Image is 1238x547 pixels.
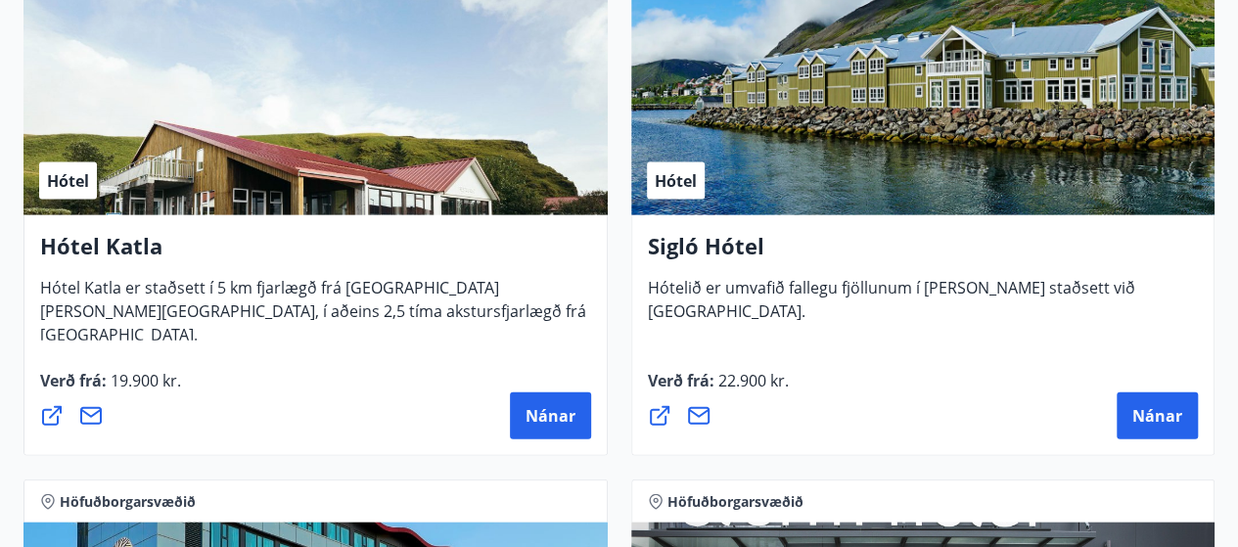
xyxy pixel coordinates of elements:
[655,170,697,192] span: Hótel
[526,405,575,427] span: Nánar
[1132,405,1182,427] span: Nánar
[714,370,789,391] span: 22.900 kr.
[667,492,803,512] span: Höfuðborgarsvæðið
[40,370,181,407] span: Verð frá :
[107,370,181,391] span: 19.900 kr.
[40,231,591,276] h4: Hótel Katla
[40,277,586,361] span: Hótel Katla er staðsett í 5 km fjarlægð frá [GEOGRAPHIC_DATA][PERSON_NAME][GEOGRAPHIC_DATA], í að...
[648,277,1135,338] span: Hótelið er umvafið fallegu fjöllunum í [PERSON_NAME] staðsett við [GEOGRAPHIC_DATA].
[1117,392,1198,439] button: Nánar
[648,370,789,407] span: Verð frá :
[510,392,591,439] button: Nánar
[60,492,196,512] span: Höfuðborgarsvæðið
[47,170,89,192] span: Hótel
[648,231,1199,276] h4: Sigló Hótel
